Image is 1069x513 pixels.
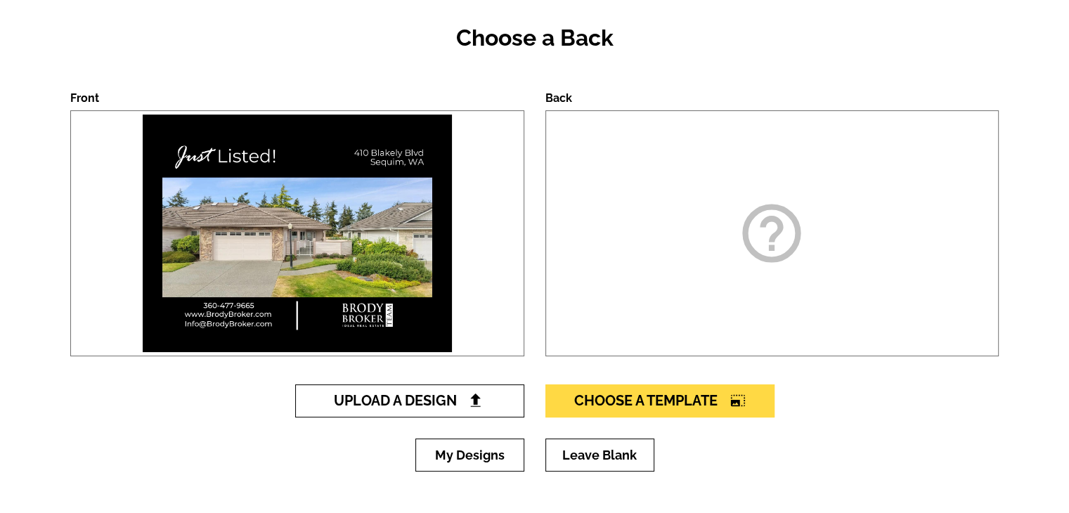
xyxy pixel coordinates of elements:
[574,392,746,409] span: Choose A Template
[415,439,524,472] a: My Designs
[70,25,999,51] h2: Choose a Back
[545,91,572,105] label: Back
[545,384,775,417] a: Choose A Templatephoto_size_select_large
[730,394,746,408] i: photo_size_select_large
[70,91,99,105] label: Front
[139,111,455,356] img: large-thumb.jpg
[737,198,807,268] i: help_outline
[334,392,485,409] span: Upload A Design
[468,393,483,408] img: file-upload-black.png
[545,439,654,472] a: Leave Blank
[295,384,524,417] a: Upload A Design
